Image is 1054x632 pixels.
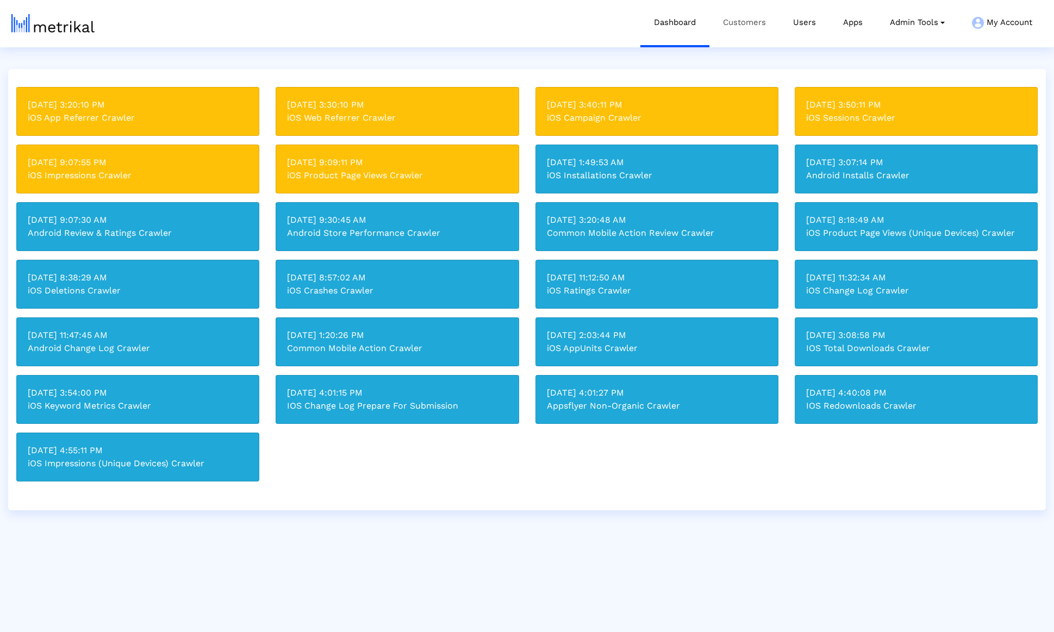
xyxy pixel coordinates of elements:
[547,271,767,284] div: [DATE] 11:12:50 AM
[547,214,767,227] div: [DATE] 3:20:48 AM
[287,284,507,297] div: iOS Crashes Crawler
[287,386,507,399] div: [DATE] 4:01:15 PM
[28,386,248,399] div: [DATE] 3:54:00 PM
[11,14,95,33] img: metrical-logo-light.png
[806,111,1026,124] div: iOS Sessions Crawler
[547,284,767,297] div: iOS Ratings Crawler
[806,342,1026,355] div: IOS Total Downloads Crawler
[287,271,507,284] div: [DATE] 8:57:02 AM
[547,329,767,342] div: [DATE] 2:03:44 PM
[806,399,1026,412] div: IOS Redownloads Crawler
[28,457,248,470] div: iOS Impressions (Unique Devices) Crawler
[806,386,1026,399] div: [DATE] 4:40:08 PM
[287,399,507,412] div: IOS Change Log Prepare For Submission
[28,98,248,111] div: [DATE] 3:20:10 PM
[287,342,507,355] div: Common Mobile Action Crawler
[28,214,248,227] div: [DATE] 9:07:30 AM
[28,156,248,169] div: [DATE] 9:07:55 PM
[28,284,248,297] div: iOS Deletions Crawler
[547,399,767,412] div: Appsflyer Non-Organic Crawler
[28,342,248,355] div: Android Change Log Crawler
[806,284,1026,297] div: iOS Change Log Crawler
[28,111,248,124] div: iOS App Referrer Crawler
[287,214,507,227] div: [DATE] 9:30:45 AM
[972,17,984,29] img: my-account-menu-icon.png
[547,169,767,182] div: iOS Installations Crawler
[28,271,248,284] div: [DATE] 8:38:29 AM
[287,98,507,111] div: [DATE] 3:30:10 PM
[547,98,767,111] div: [DATE] 3:40:11 PM
[547,386,767,399] div: [DATE] 4:01:27 PM
[806,169,1026,182] div: Android Installs Crawler
[287,111,507,124] div: iOS Web Referrer Crawler
[806,329,1026,342] div: [DATE] 3:08:58 PM
[28,329,248,342] div: [DATE] 11:47:45 AM
[287,156,507,169] div: [DATE] 9:09:11 PM
[287,329,507,342] div: [DATE] 1:20:26 PM
[547,342,767,355] div: iOS AppUnits Crawler
[547,227,767,240] div: Common Mobile Action Review Crawler
[547,156,767,169] div: [DATE] 1:49:53 AM
[806,98,1026,111] div: [DATE] 3:50:11 PM
[287,169,507,182] div: iOS Product Page Views Crawler
[806,271,1026,284] div: [DATE] 11:32:34 AM
[28,169,248,182] div: iOS Impressions Crawler
[806,214,1026,227] div: [DATE] 8:18:49 AM
[28,399,248,412] div: iOS Keyword Metrics Crawler
[28,227,248,240] div: Android Review & Ratings Crawler
[547,111,767,124] div: iOS Campaign Crawler
[806,227,1026,240] div: iOS Product Page Views (Unique Devices) Crawler
[28,444,248,457] div: [DATE] 4:55:11 PM
[806,156,1026,169] div: [DATE] 3:07:14 PM
[287,227,507,240] div: Android Store Performance Crawler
